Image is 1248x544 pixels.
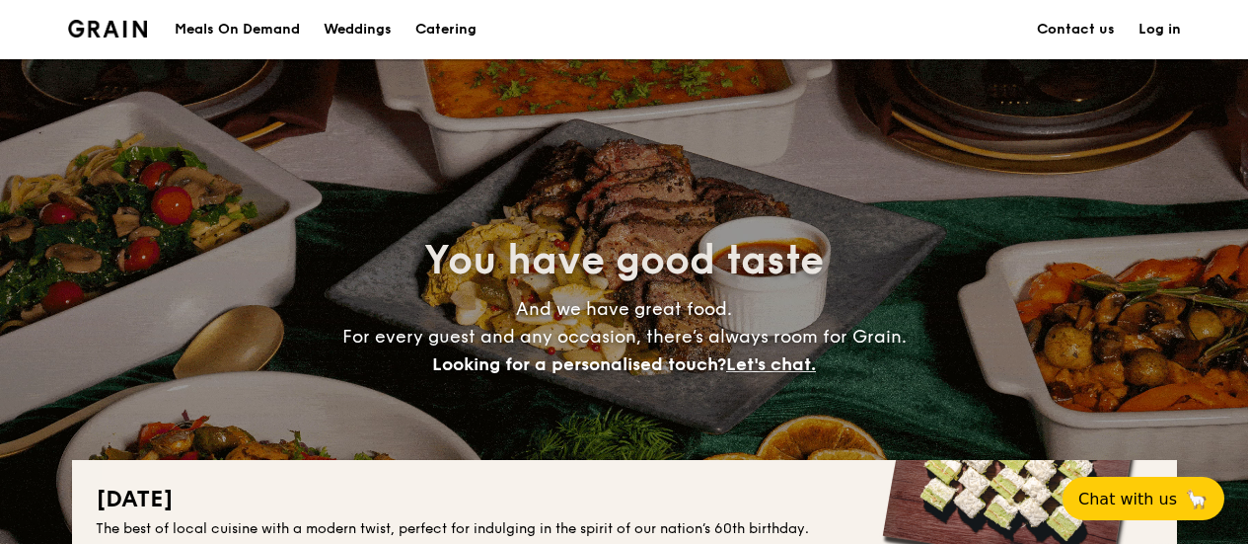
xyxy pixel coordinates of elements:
span: Let's chat. [726,353,816,375]
a: Logotype [68,20,148,38]
img: Grain [68,20,148,38]
button: Chat with us🦙 [1063,477,1224,520]
span: 🦙 [1185,488,1209,510]
span: Chat with us [1078,490,1177,508]
h2: [DATE] [96,484,1153,515]
div: The best of local cuisine with a modern twist, perfect for indulging in the spirit of our nation’... [96,519,1153,539]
